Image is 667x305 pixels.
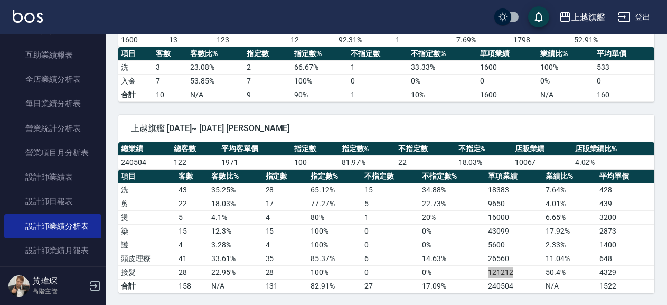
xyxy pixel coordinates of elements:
td: 1798 [511,33,571,47]
td: 240504 [118,155,171,169]
th: 指定數% [292,47,348,61]
td: 17 [263,197,308,210]
td: 77.27 % [308,197,362,210]
td: 1522 [597,279,654,293]
td: 35 [263,252,308,265]
td: 0 [362,265,419,279]
td: 33.33 % [408,60,477,74]
td: 0 [594,74,654,88]
td: 22.73 % [419,197,485,210]
a: 全店業績分析表 [4,67,101,91]
td: 9 [244,88,292,101]
td: 100 [292,155,339,169]
td: 14.63 % [419,252,485,265]
td: 0 % [419,224,485,238]
td: 26560 [485,252,543,265]
td: 428 [597,183,654,197]
td: 18383 [485,183,543,197]
td: 0 [362,238,419,252]
td: 17.92 % [543,224,597,238]
td: 5 [362,197,419,210]
a: 設計師日報表 [4,189,101,214]
td: 28 [263,265,308,279]
td: 5600 [485,238,543,252]
td: 0 % [538,74,594,88]
td: 66.67 % [292,60,348,74]
th: 指定數% [339,142,396,156]
a: 設計師業績表 [4,165,101,189]
td: 4.02 % [572,155,654,169]
td: 合計 [118,279,176,293]
td: 洗 [118,60,153,74]
td: 50.4 % [543,265,597,279]
td: 3.28 % [209,238,262,252]
table: a dense table [118,142,654,170]
td: 染 [118,224,176,238]
th: 店販業績 [512,142,572,156]
td: 7.69 % [454,33,511,47]
td: 7 [244,74,292,88]
td: 28 [263,183,308,197]
td: 27 [362,279,419,293]
td: 90% [292,88,348,101]
td: 81.97 % [339,155,396,169]
td: 15 [263,224,308,238]
td: 15 [176,224,209,238]
td: 648 [597,252,654,265]
td: 20 % [419,210,485,224]
th: 業績比% [538,47,594,61]
th: 指定數% [308,170,362,183]
td: 158 [176,279,209,293]
td: 12 [288,33,336,47]
td: 33.61 % [209,252,262,265]
span: 上越旗艦 [DATE]~ [DATE] [PERSON_NAME] [131,123,642,134]
td: N/A [538,88,594,101]
td: 34.88 % [419,183,485,197]
td: 100 % [308,224,362,238]
td: 1600 [477,60,538,74]
td: 13 [166,33,214,47]
td: 6.65 % [543,210,597,224]
th: 單項業績 [485,170,543,183]
td: 100 % [538,60,594,74]
th: 不指定數 [362,170,419,183]
th: 單項業績 [477,47,538,61]
th: 業績比% [543,170,597,183]
td: 80 % [308,210,362,224]
td: 7 [153,74,188,88]
td: 28 [176,265,209,279]
th: 項目 [118,170,176,183]
td: 92.31 % [336,33,393,47]
td: 7.64 % [543,183,597,197]
th: 不指定% [456,142,512,156]
a: 設計師業績月報表 [4,238,101,263]
a: 營業統計分析表 [4,116,101,141]
td: 240504 [485,279,543,293]
th: 不指定數 [348,47,408,61]
td: 121212 [485,265,543,279]
th: 指定數 [292,142,339,156]
td: 3200 [597,210,654,224]
td: 1971 [219,155,292,169]
th: 客數比% [187,47,244,61]
td: 入金 [118,74,153,88]
div: 上越旗艦 [571,11,605,24]
button: 登出 [614,7,654,27]
td: 護 [118,238,176,252]
td: 5 [176,210,209,224]
td: 22 [176,197,209,210]
a: 互助業績報表 [4,43,101,67]
th: 平均單價 [597,170,654,183]
td: 1 [362,210,419,224]
td: 17.09% [419,279,485,293]
td: 1 [348,88,408,101]
th: 不指定數% [419,170,485,183]
td: 4.01 % [543,197,597,210]
td: 65.12 % [308,183,362,197]
td: 0 % [408,74,477,88]
td: 4 [176,238,209,252]
td: 0 % [419,238,485,252]
td: 3 [153,60,188,74]
td: 41 [176,252,209,265]
td: 1600 [118,33,166,47]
